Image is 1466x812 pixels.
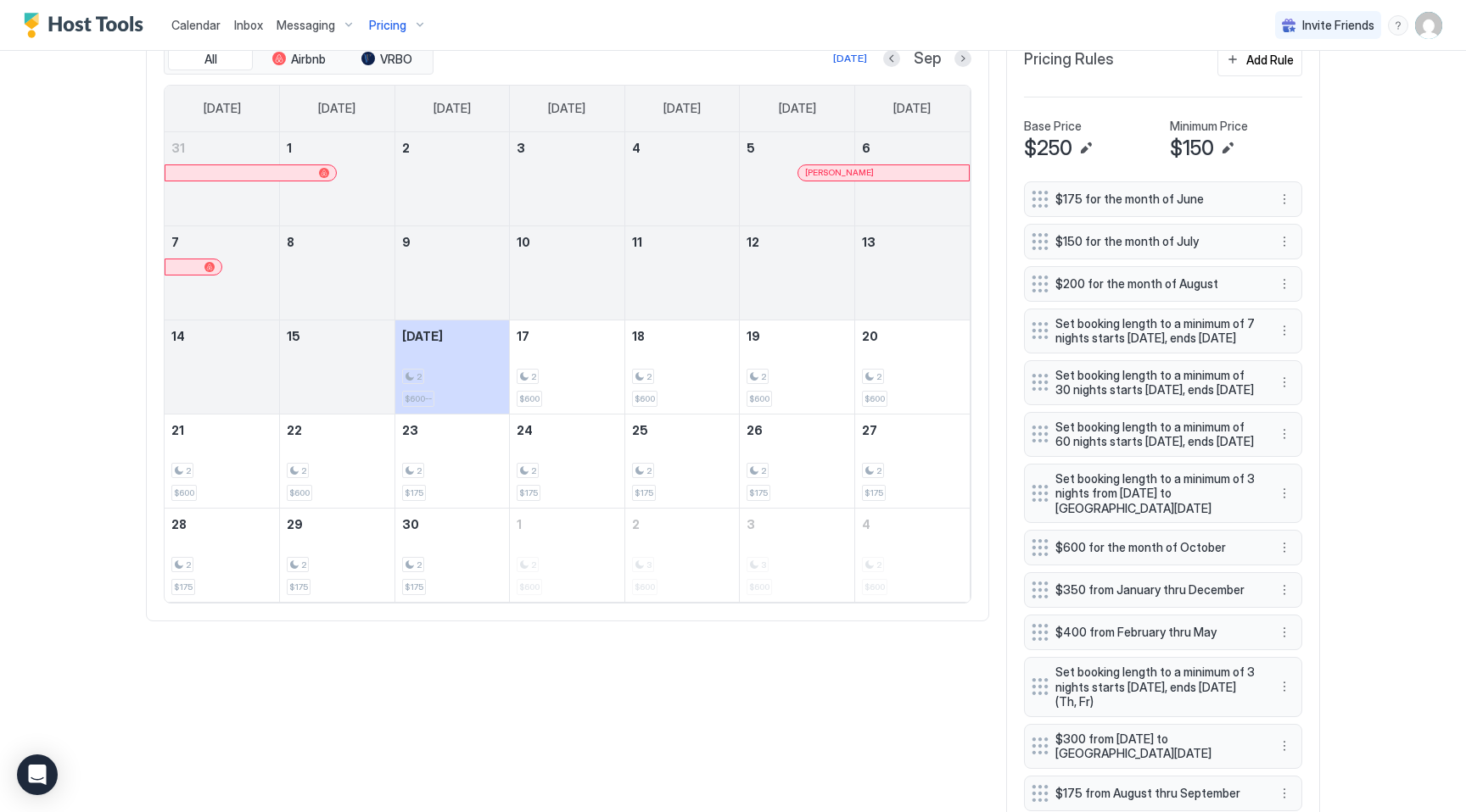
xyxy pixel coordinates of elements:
td: October 4, 2025 [854,508,970,602]
a: September 13, 2025 [855,226,970,258]
span: Minimum Price [1170,119,1248,134]
a: September 2, 2025 [395,132,510,164]
span: 4 [862,517,870,531]
a: October 2, 2025 [625,509,740,540]
span: $200 for the month of August [1055,276,1257,292]
div: tab-group [164,43,434,75]
td: September 21, 2025 [165,414,280,508]
span: 8 [287,235,294,249]
button: More options [1274,483,1295,503]
span: 14 [171,329,185,343]
span: 27 [862,423,877,437]
button: Edit [1217,138,1238,159]
td: September 28, 2025 [165,508,280,602]
a: September 20, 2025 [855,320,970,352]
td: September 26, 2025 [740,414,855,508]
div: User profile [1415,12,1442,39]
td: September 2, 2025 [394,132,510,226]
td: September 22, 2025 [280,414,395,508]
span: 2 [632,517,640,531]
span: 23 [402,423,418,437]
span: 19 [747,329,760,343]
span: 2 [301,559,306,570]
button: Airbnb [256,47,341,71]
span: 2 [417,559,422,570]
div: menu [1274,676,1295,697]
span: Sep [914,49,941,69]
div: menu [1274,580,1295,600]
span: 15 [287,329,300,343]
span: $175 [174,581,193,592]
span: Messaging [277,18,335,33]
span: 24 [517,423,533,437]
span: Set booking length to a minimum of 7 nights starts [DATE], ends [DATE] [1055,316,1257,346]
button: More options [1274,424,1295,444]
span: [DATE] [548,101,585,116]
span: $175 [289,581,308,592]
a: September 22, 2025 [280,414,394,446]
span: All [204,52,217,67]
span: [DATE] [402,329,443,343]
a: September 26, 2025 [740,414,854,446]
button: More options [1274,736,1295,756]
td: September 1, 2025 [280,132,395,226]
span: 6 [862,141,870,155]
a: October 1, 2025 [510,509,624,540]
span: 22 [287,423,302,437]
span: Calendar [171,18,221,32]
span: 1 [287,141,292,155]
a: September 25, 2025 [625,414,740,446]
button: More options [1274,274,1295,294]
span: $600 [174,487,194,498]
span: Set booking length to a minimum of 3 nights starts [DATE], ends [DATE] (Th, Fr) [1055,665,1257,709]
a: September 18, 2025 [625,320,740,352]
td: September 9, 2025 [394,225,510,320]
a: September 17, 2025 [510,320,624,352]
button: More options [1274,580,1295,600]
button: Previous month [883,50,900,67]
span: Set booking length to a minimum of 30 nights starts [DATE], ends [DATE] [1055,368,1257,398]
div: Open Intercom Messenger [17,754,58,795]
span: 21 [171,423,184,437]
button: More options [1274,320,1295,341]
a: Calendar [171,16,221,34]
span: [DATE] [779,101,816,116]
span: 2 [876,371,881,382]
span: 2 [417,465,422,476]
span: $600 [289,487,310,498]
span: [DATE] [318,101,355,116]
div: menu [1274,424,1295,444]
span: $175 [519,487,538,498]
span: 7 [171,235,179,249]
a: September 11, 2025 [625,226,740,258]
a: September 7, 2025 [165,226,279,258]
button: Next month [954,50,971,67]
span: 2 [761,465,766,476]
span: $350 from January thru December [1055,582,1257,598]
span: 2 [301,465,306,476]
span: 5 [747,141,755,155]
td: September 15, 2025 [280,320,395,414]
span: Base Price [1024,119,1082,134]
a: October 4, 2025 [855,509,970,540]
td: September 6, 2025 [854,132,970,226]
span: [PERSON_NAME] [805,167,874,178]
a: Host Tools Logo [24,13,151,38]
td: September 30, 2025 [394,508,510,602]
td: September 18, 2025 [624,320,740,414]
div: Add Rule [1246,51,1294,69]
span: 2 [531,465,536,476]
span: 28 [171,517,187,531]
div: menu [1274,231,1295,252]
a: September 15, 2025 [280,320,394,352]
button: More options [1274,537,1295,558]
span: 25 [632,423,648,437]
div: menu [1274,189,1295,209]
a: August 31, 2025 [165,132,279,164]
span: 3 [747,517,755,531]
span: 2 [417,371,422,382]
span: $150 for the month of July [1055,234,1257,249]
span: 3 [517,141,525,155]
td: September 5, 2025 [740,132,855,226]
td: September 19, 2025 [740,320,855,414]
